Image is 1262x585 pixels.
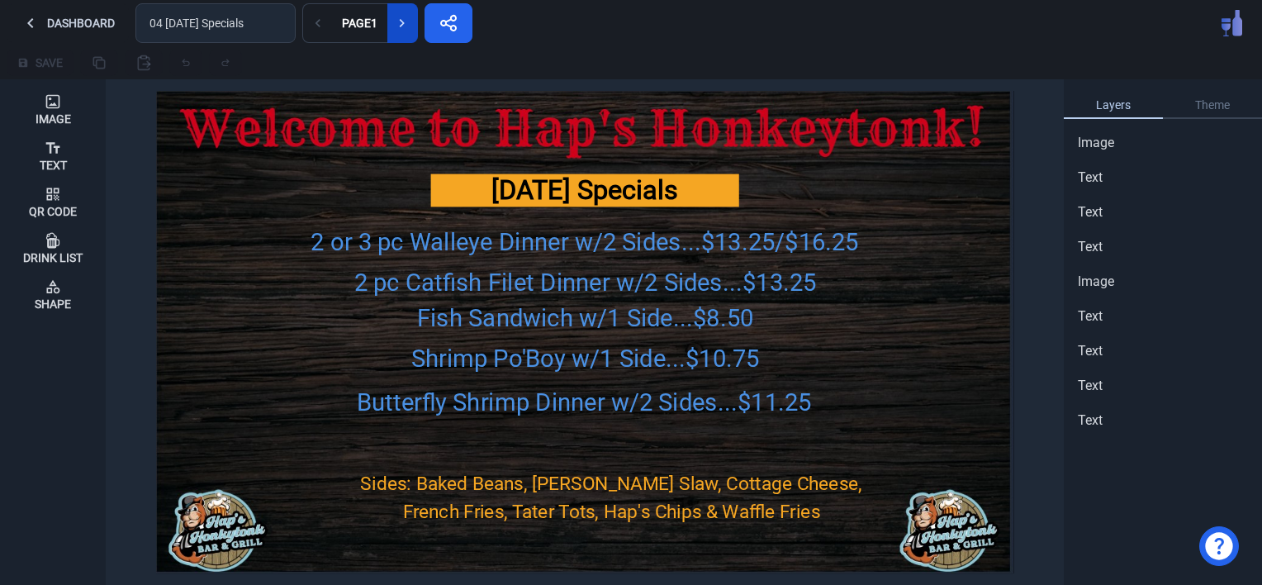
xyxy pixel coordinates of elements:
[1078,237,1103,257] span: Text
[274,224,894,260] div: 2 or 3 pc Walleye Dinner w/2 Sides...$13.25/$16.25
[7,225,99,271] button: Drink List
[29,206,77,217] div: Qr Code
[1222,10,1242,36] img: Pub Menu
[332,3,387,43] button: Page1
[7,271,99,317] button: Shape
[23,252,83,264] div: Drink List
[7,132,99,178] button: Text
[400,300,771,336] div: Fish Sandwich w/1 Side...$8.50
[35,298,71,310] div: Shape
[405,341,766,378] div: Shrimp Po'Boy w/1 Side...$10.75
[347,264,823,301] div: 2 pc Catfish Filet Dinner w/2 Sides...$13.25
[1078,376,1103,396] span: Text
[7,86,99,132] button: Image
[1078,272,1114,292] span: Image
[40,159,67,171] div: Text
[1078,133,1114,153] span: Image
[1078,168,1103,188] span: Text
[1064,93,1163,119] a: Layers
[1078,202,1103,222] span: Text
[7,178,99,225] button: Qr Code
[1163,93,1262,119] a: Theme
[36,113,71,125] div: Image
[322,384,846,421] div: Butterfly Shrimp Dinner w/2 Sides...$11.25
[1078,411,1103,430] span: Text
[1078,341,1103,361] span: Text
[352,469,871,526] div: Sides: Baked Beans, [PERSON_NAME] Slaw, Cottage Cheese, French Fries, Tater Tots, Hap's Chips & W...
[1078,307,1103,326] span: Text
[7,3,129,43] button: Dashboard
[339,17,381,29] div: Page 1
[430,174,738,207] div: [DATE] Specials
